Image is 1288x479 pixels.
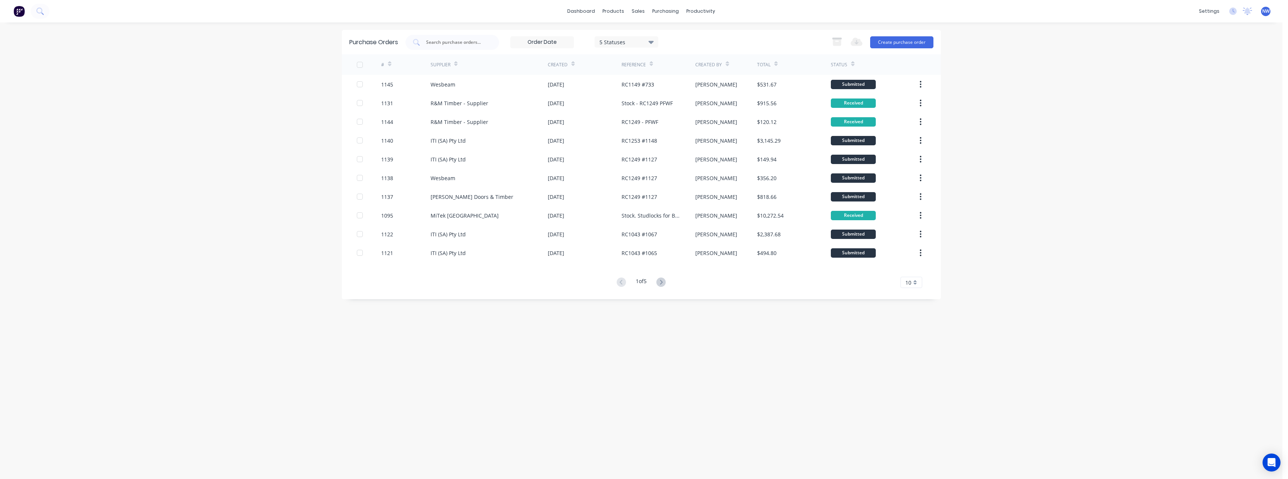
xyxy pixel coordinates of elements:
[695,249,737,257] div: [PERSON_NAME]
[622,137,657,145] div: RC1253 #1148
[381,137,393,145] div: 1140
[757,61,771,68] div: Total
[757,99,777,107] div: $915.56
[431,118,488,126] div: R&M Timber - Supplier
[831,248,876,258] div: Submitted
[381,212,393,219] div: 1095
[622,118,658,126] div: RC1249 - PFWF
[622,155,657,163] div: RC1249 #1127
[831,117,876,127] div: Received
[695,137,737,145] div: [PERSON_NAME]
[431,155,466,163] div: ITI (SA) Pty Ltd
[622,174,657,182] div: RC1249 #1127
[695,118,737,126] div: [PERSON_NAME]
[548,118,564,126] div: [DATE]
[431,249,466,257] div: ITI (SA) Pty Ltd
[905,279,911,287] span: 10
[381,61,384,68] div: #
[648,6,683,17] div: purchasing
[622,230,657,238] div: RC1043 #1067
[622,249,657,257] div: RC1043 #1065
[431,137,466,145] div: ITI (SA) Pty Ltd
[431,174,455,182] div: Wesbeam
[757,118,777,126] div: $120.12
[563,6,599,17] a: dashboard
[381,230,393,238] div: 1122
[695,81,737,88] div: [PERSON_NAME]
[622,81,654,88] div: RC1149 #733
[381,99,393,107] div: 1131
[831,192,876,201] div: Submitted
[636,277,647,288] div: 1 of 5
[831,61,847,68] div: Status
[381,155,393,163] div: 1139
[548,212,564,219] div: [DATE]
[599,6,628,17] div: products
[431,230,466,238] div: ITI (SA) Pty Ltd
[431,99,488,107] div: R&M Timber - Supplier
[695,155,737,163] div: [PERSON_NAME]
[695,193,737,201] div: [PERSON_NAME]
[757,212,784,219] div: $10,272.54
[381,193,393,201] div: 1137
[695,99,737,107] div: [PERSON_NAME]
[431,81,455,88] div: Wesbeam
[425,39,487,46] input: Search purchase orders...
[548,155,564,163] div: [DATE]
[1263,454,1281,472] div: Open Intercom Messenger
[695,230,737,238] div: [PERSON_NAME]
[431,193,513,201] div: [PERSON_NAME] Doors & Timber
[511,37,574,48] input: Order Date
[548,249,564,257] div: [DATE]
[757,174,777,182] div: $356.20
[757,137,781,145] div: $3,145.29
[831,80,876,89] div: Submitted
[622,61,646,68] div: Reference
[349,38,398,47] div: Purchase Orders
[831,173,876,183] div: Submitted
[13,6,25,17] img: Factory
[695,212,737,219] div: [PERSON_NAME]
[757,249,777,257] div: $494.80
[622,212,680,219] div: Stock. Studlocks for Ben & [PERSON_NAME] RC1194
[381,81,393,88] div: 1145
[1262,8,1270,15] span: NW
[870,36,933,48] button: Create purchase order
[622,99,673,107] div: Stock - RC1249 PFWF
[831,155,876,164] div: Submitted
[757,230,781,238] div: $2,387.68
[757,155,777,163] div: $149.94
[1195,6,1223,17] div: settings
[548,99,564,107] div: [DATE]
[831,98,876,108] div: Received
[599,38,653,46] div: 5 Statuses
[548,137,564,145] div: [DATE]
[757,81,777,88] div: $531.67
[431,61,450,68] div: Supplier
[381,118,393,126] div: 1144
[548,61,568,68] div: Created
[628,6,648,17] div: sales
[548,81,564,88] div: [DATE]
[831,136,876,145] div: Submitted
[548,193,564,201] div: [DATE]
[683,6,719,17] div: productivity
[695,174,737,182] div: [PERSON_NAME]
[381,174,393,182] div: 1138
[831,230,876,239] div: Submitted
[831,211,876,220] div: Received
[548,174,564,182] div: [DATE]
[622,193,657,201] div: RC1249 #1127
[548,230,564,238] div: [DATE]
[381,249,393,257] div: 1121
[695,61,722,68] div: Created By
[757,193,777,201] div: $818.66
[431,212,499,219] div: MiTek [GEOGRAPHIC_DATA]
